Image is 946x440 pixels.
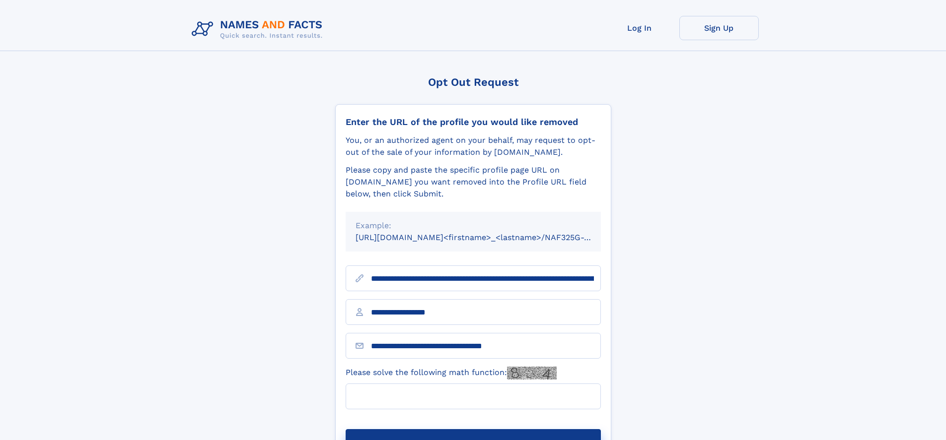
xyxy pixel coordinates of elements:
[188,16,331,43] img: Logo Names and Facts
[346,164,601,200] div: Please copy and paste the specific profile page URL on [DOMAIN_NAME] you want removed into the Pr...
[346,134,601,158] div: You, or an authorized agent on your behalf, may request to opt-out of the sale of your informatio...
[356,233,620,242] small: [URL][DOMAIN_NAME]<firstname>_<lastname>/NAF325G-xxxxxxxx
[600,16,679,40] a: Log In
[335,76,611,88] div: Opt Out Request
[346,367,557,379] label: Please solve the following math function:
[346,117,601,127] div: Enter the URL of the profile you would like removed
[356,220,591,232] div: Example:
[679,16,759,40] a: Sign Up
